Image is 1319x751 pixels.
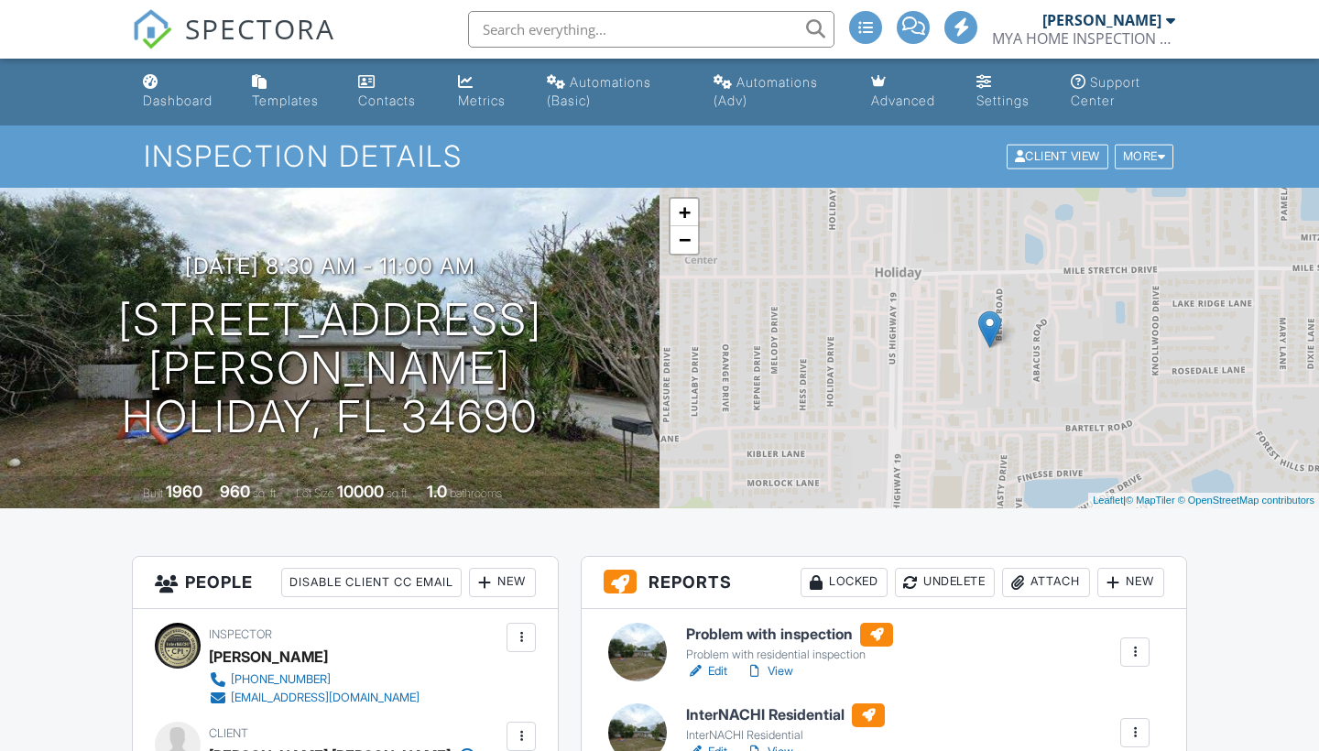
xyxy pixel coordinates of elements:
a: © OpenStreetMap contributors [1178,495,1314,506]
a: Client View [1005,148,1113,162]
h1: [STREET_ADDRESS][PERSON_NAME] Holiday, FL 34690 [29,296,630,441]
h6: Problem with inspection [686,623,893,647]
div: [PHONE_NUMBER] [231,672,331,687]
div: Templates [252,93,319,108]
span: sq. ft. [253,486,278,500]
div: 960 [220,482,250,501]
div: Undelete [895,568,995,597]
div: [PERSON_NAME] [209,643,328,670]
div: | [1088,493,1319,508]
div: New [1097,568,1164,597]
a: SPECTORA [132,25,335,63]
a: Zoom out [670,226,698,254]
div: 1960 [166,482,202,501]
div: MYA HOME INSPECTION LLC [992,29,1175,48]
span: bathrooms [450,486,502,500]
a: Metrics [451,66,525,118]
a: InterNACHI Residential InterNACHI Residential [686,703,885,744]
a: View [746,662,793,680]
div: Automations (Basic) [547,74,651,108]
span: Built [143,486,163,500]
a: Dashboard [136,66,230,118]
div: Problem with residential inspection [686,648,893,662]
div: Settings [976,93,1030,108]
a: [PHONE_NUMBER] [209,670,420,689]
div: Locked [801,568,888,597]
div: More [1115,145,1174,169]
a: Settings [969,66,1049,118]
div: Dashboard [143,93,213,108]
div: InterNACHI Residential [686,728,885,743]
a: Problem with inspection Problem with residential inspection [686,623,893,663]
a: Advanced [864,66,954,118]
span: Lot Size [296,486,334,500]
div: [EMAIL_ADDRESS][DOMAIN_NAME] [231,691,420,705]
div: Support Center [1071,74,1140,108]
span: Client [209,726,248,740]
span: Inspector [209,627,272,641]
a: Templates [245,66,336,118]
div: Disable Client CC Email [281,568,462,597]
div: Automations (Adv) [714,74,818,108]
a: Leaflet [1093,495,1123,506]
span: sq.ft. [387,486,409,500]
div: 10000 [337,482,384,501]
h3: People [133,557,558,609]
a: Edit [686,662,727,680]
a: [EMAIL_ADDRESS][DOMAIN_NAME] [209,689,420,707]
div: Attach [1002,568,1090,597]
div: [PERSON_NAME] [1042,11,1161,29]
div: Client View [1007,145,1108,169]
h6: InterNACHI Residential [686,703,885,727]
div: New [469,568,536,597]
div: Advanced [871,93,935,108]
a: Zoom in [670,199,698,226]
a: Automations (Advanced) [706,66,849,118]
h3: Reports [582,557,1186,609]
div: Metrics [458,93,506,108]
a: Support Center [1063,66,1183,118]
div: Contacts [358,93,416,108]
span: SPECTORA [185,9,335,48]
input: Search everything... [468,11,834,48]
h3: [DATE] 8:30 am - 11:00 am [185,254,475,278]
a: © MapTiler [1126,495,1175,506]
h1: Inspection Details [144,140,1175,172]
img: The Best Home Inspection Software - Spectora [132,9,172,49]
a: Contacts [351,66,436,118]
div: 1.0 [427,482,447,501]
a: Automations (Basic) [540,66,692,118]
